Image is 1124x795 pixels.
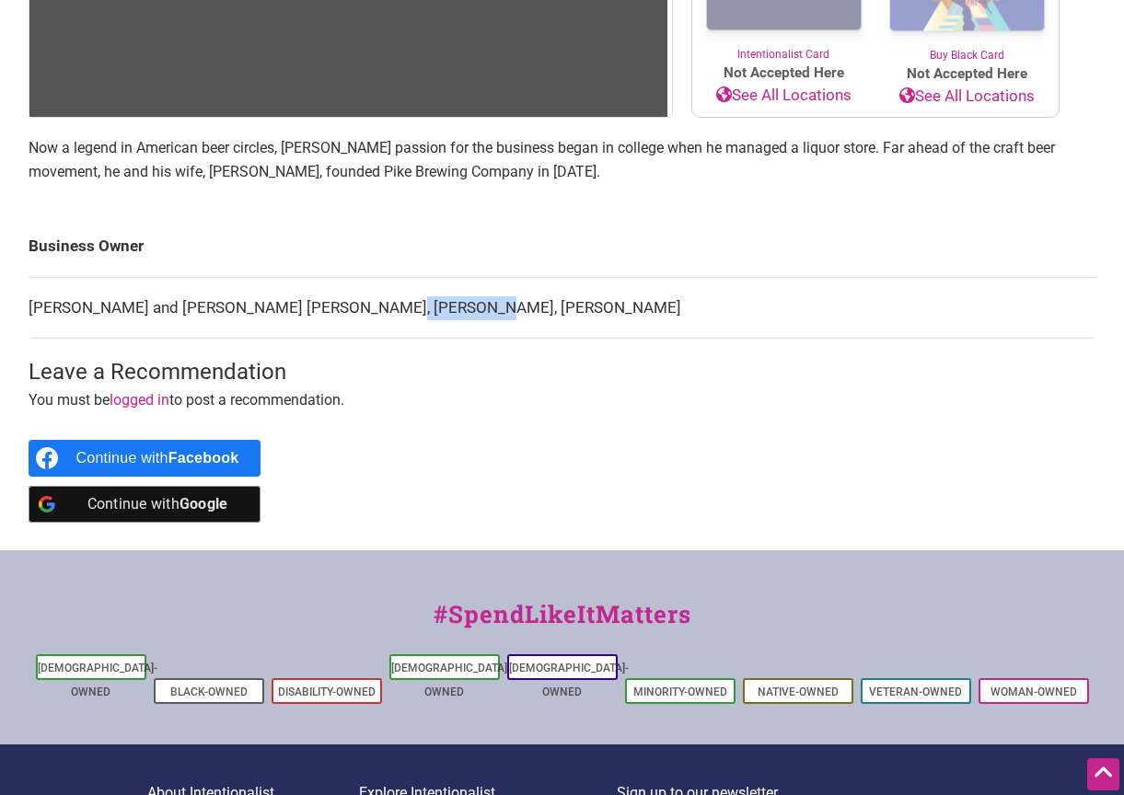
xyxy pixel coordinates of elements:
[38,662,157,698] a: [DEMOGRAPHIC_DATA]-Owned
[168,450,239,466] b: Facebook
[29,440,261,477] a: Continue with <b>Facebook</b>
[869,686,962,698] a: Veteran-Owned
[180,495,228,513] b: Google
[391,662,511,698] a: [DEMOGRAPHIC_DATA]-Owned
[76,440,239,477] div: Continue with
[692,84,875,108] a: See All Locations
[29,357,1096,388] h3: Leave a Recommendation
[29,136,1096,183] p: Now a legend in American beer circles, [PERSON_NAME] passion for the business began in college wh...
[110,391,169,409] a: logged in
[692,63,875,84] span: Not Accepted Here
[758,686,839,698] a: Native-Owned
[76,486,239,523] div: Continue with
[170,686,248,698] a: Black-Owned
[29,216,1096,277] td: Business Owner
[1087,758,1119,790] div: Scroll Back to Top
[875,85,1059,109] a: See All Locations
[509,662,629,698] a: [DEMOGRAPHIC_DATA]-Owned
[29,388,1096,412] p: You must be to post a recommendation.
[633,686,727,698] a: Minority-Owned
[875,63,1059,85] span: Not Accepted Here
[278,686,376,698] a: Disability-Owned
[991,686,1077,698] a: Woman-Owned
[29,486,261,523] a: Continue with <b>Google</b>
[29,277,1096,339] td: [PERSON_NAME] and [PERSON_NAME] [PERSON_NAME], [PERSON_NAME], [PERSON_NAME]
